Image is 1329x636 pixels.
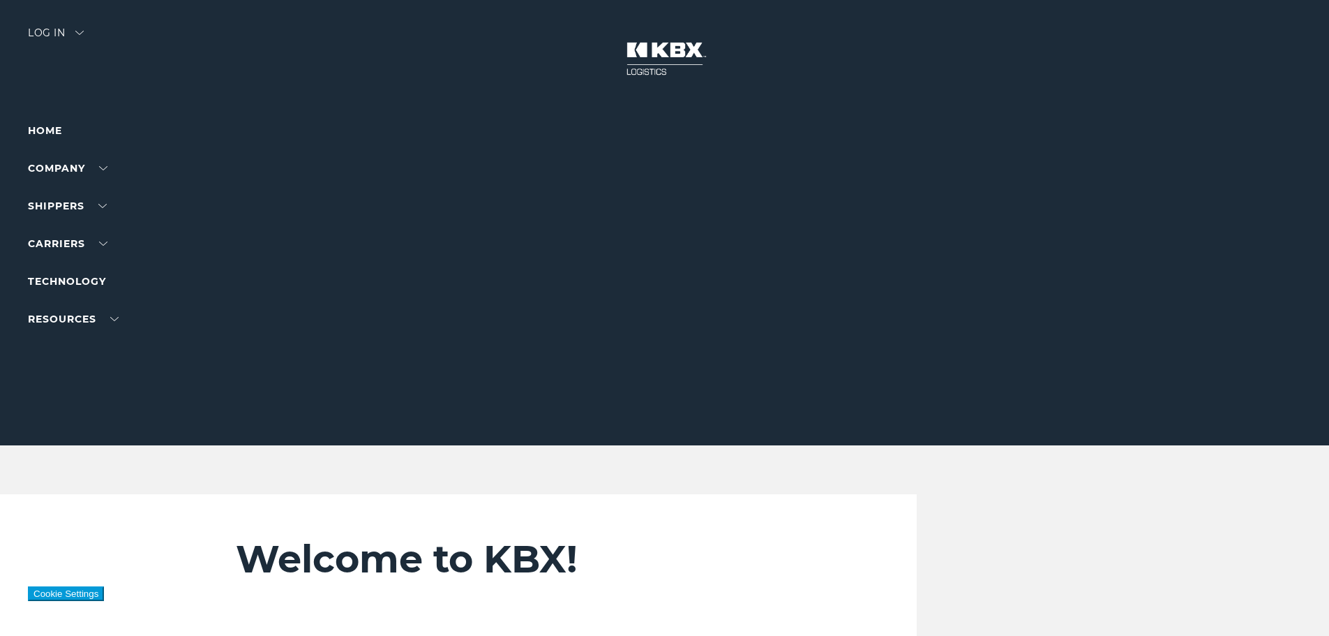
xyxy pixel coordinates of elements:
[28,28,84,48] div: Log in
[28,237,107,250] a: Carriers
[28,200,107,212] a: SHIPPERS
[28,313,119,325] a: RESOURCES
[28,124,62,137] a: Home
[75,31,84,35] img: arrow
[236,536,834,582] h2: Welcome to KBX!
[613,28,717,89] img: kbx logo
[28,275,106,288] a: Technology
[28,162,107,175] a: Company
[28,586,104,601] button: Cookie Settings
